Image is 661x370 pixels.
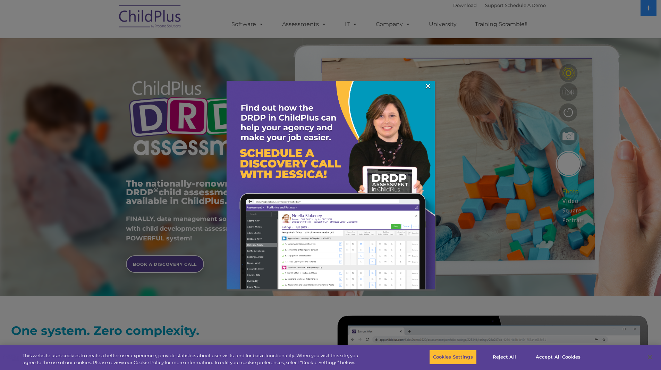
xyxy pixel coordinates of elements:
button: Close [642,350,658,365]
div: This website uses cookies to create a better user experience, provide statistics about user visit... [23,352,364,366]
button: Reject All [483,350,526,364]
button: Cookies Settings [429,350,477,364]
button: Accept All Cookies [532,350,584,364]
a: × [424,83,432,90]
